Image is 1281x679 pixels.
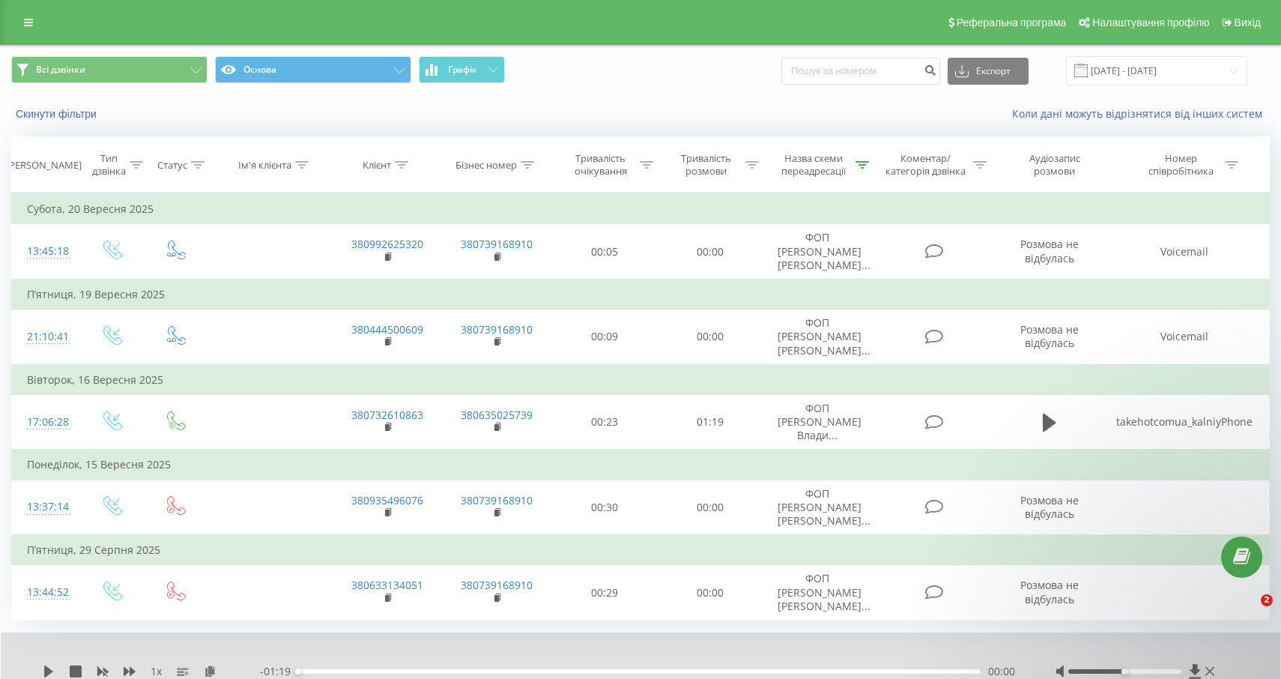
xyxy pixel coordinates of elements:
[351,493,423,507] a: 380935496076
[1122,669,1128,675] div: Accessibility label
[455,159,517,172] div: Бізнес номер
[778,571,870,612] span: ФОП [PERSON_NAME] [PERSON_NAME]...
[1235,16,1261,28] span: Вихід
[351,578,423,592] a: 380633134051
[670,152,742,178] div: Тривалість розмови
[419,56,505,83] button: Графік
[157,159,187,172] div: Статус
[1261,594,1273,606] span: 2
[781,58,940,85] input: Пошук за номером
[36,64,85,76] span: Всі дзвінки
[1100,224,1269,280] td: Voicemail
[1020,322,1079,350] span: Розмова не відбулась
[12,535,1270,565] td: П’ятниця, 29 Серпня 2025
[1141,152,1221,178] div: Номер співробітника
[461,578,533,592] a: 380739168910
[657,480,763,535] td: 00:00
[565,152,636,178] div: Тривалість очікування
[351,322,423,337] a: 380444500609
[461,408,533,422] a: 380635025739
[363,159,391,172] div: Клієнт
[778,401,861,442] span: ФОП [PERSON_NAME] Влади...
[957,16,1067,28] span: Реферальна програма
[1230,594,1266,630] iframe: Intercom live chat
[12,450,1270,480] td: Понеділок, 15 Вересня 2025
[461,493,533,507] a: 380739168910
[1100,310,1269,365] td: Voicemail
[1020,237,1079,265] span: Розмова не відбулась
[778,316,870,357] span: ФОП [PERSON_NAME] [PERSON_NAME]...
[461,237,533,251] a: 380739168910
[27,322,64,351] div: 21:10:41
[12,280,1270,310] td: П’ятниця, 19 Вересня 2025
[27,578,64,607] div: 13:44:52
[948,58,1029,85] button: Експорт
[238,159,291,172] div: Ім'я клієнта
[6,159,82,172] div: [PERSON_NAME]
[1100,394,1269,450] td: takehotcomua_kalniyPhone
[551,480,657,535] td: 00:30
[776,152,852,178] div: Назва схеми переадресації
[1013,152,1097,178] div: Аудіозапис розмови
[1092,16,1209,28] span: Налаштування профілю
[657,565,763,621] td: 00:00
[461,322,533,337] a: 380739168910
[11,107,104,121] button: Скинути фільтри
[27,237,64,266] div: 13:45:18
[92,152,126,178] div: Тип дзвінка
[657,310,763,365] td: 00:00
[27,408,64,437] div: 17:06:28
[778,486,870,528] span: ФОП [PERSON_NAME] [PERSON_NAME]...
[551,224,657,280] td: 00:05
[215,56,411,83] button: Основа
[12,194,1270,224] td: Субота, 20 Вересня 2025
[151,664,162,679] span: 1 x
[551,310,657,365] td: 00:09
[260,664,298,679] span: - 01:19
[351,237,423,251] a: 380992625320
[448,64,477,75] span: Графік
[882,152,969,178] div: Коментар/категорія дзвінка
[1020,493,1079,521] span: Розмова не відбулась
[551,565,657,621] td: 00:29
[295,669,301,675] div: Accessibility label
[988,664,1015,679] span: 00:00
[778,230,870,271] span: ФОП [PERSON_NAME] [PERSON_NAME]...
[657,224,763,280] td: 00:00
[12,365,1270,395] td: Вівторок, 16 Вересня 2025
[351,408,423,422] a: 380732610863
[1012,106,1270,121] a: Коли дані можуть відрізнятися вiд інших систем
[551,394,657,450] td: 00:23
[657,394,763,450] td: 01:19
[11,56,208,83] button: Всі дзвінки
[27,492,64,522] div: 13:37:14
